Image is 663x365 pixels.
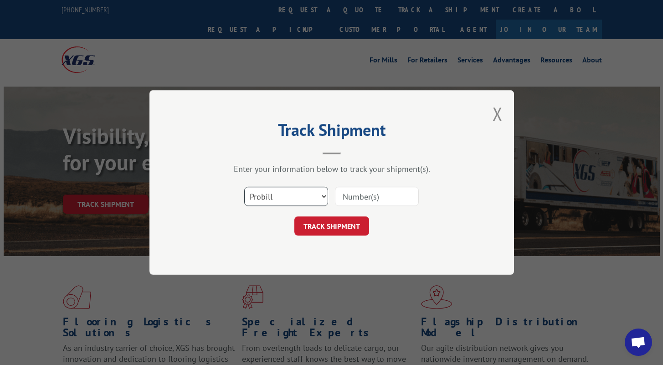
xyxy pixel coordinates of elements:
h2: Track Shipment [195,123,468,141]
button: TRACK SHIPMENT [294,216,369,236]
div: Open chat [625,329,652,356]
input: Number(s) [335,187,419,206]
div: Enter your information below to track your shipment(s). [195,164,468,174]
button: Close modal [493,102,503,126]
